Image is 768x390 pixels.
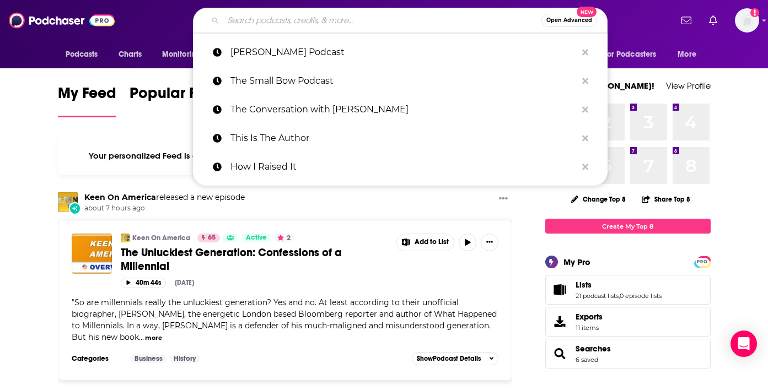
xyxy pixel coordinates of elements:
[563,257,590,267] div: My Pro
[666,80,711,91] a: View Profile
[545,219,711,234] a: Create My Top 8
[576,292,619,300] a: 21 podcast lists
[549,282,571,297] a: Lists
[193,153,608,181] a: How I Raised It
[193,95,608,124] a: The Conversation with [PERSON_NAME]
[731,331,757,357] div: Open Intercom Messenger
[545,307,711,337] a: Exports
[66,47,98,62] span: Podcasts
[565,192,633,206] button: Change Top 8
[230,153,577,181] p: How I Raised It
[230,95,577,124] p: The Conversation with Amanda de Cadenet
[69,202,81,214] div: New Episode
[84,192,245,203] h3: released a new episode
[130,354,167,363] a: Business
[223,12,541,29] input: Search podcasts, credits, & more...
[549,346,571,361] a: Searches
[58,192,78,212] img: Keen On America
[705,11,722,30] a: Show notifications dropdown
[576,312,603,322] span: Exports
[132,234,190,242] a: Keen On America
[549,314,571,329] span: Exports
[620,292,662,300] a: 0 episode lists
[750,8,759,17] svg: Add a profile image
[208,232,216,243] span: 65
[175,279,194,286] div: [DATE]
[139,332,144,342] span: ...
[58,44,112,65] button: open menu
[72,234,112,274] img: The Unluckiest Generation: Confessions of a Millennial
[670,44,710,65] button: open menu
[619,292,620,300] span: ,
[193,67,608,95] a: The Small Bow Podcast
[169,354,200,363] a: History
[162,47,201,62] span: Monitoring
[121,246,389,273] a: The Unluckiest Generation: Confessions of a Millennial
[576,280,662,290] a: Lists
[696,258,709,266] span: PRO
[72,354,121,363] h3: Categories
[735,8,759,32] img: User Profile
[230,38,577,67] p: Mel Robbins Podcast
[274,234,294,242] button: 2
[735,8,759,32] button: Show profile menu
[246,232,267,243] span: Active
[576,324,603,332] span: 11 items
[84,204,245,213] span: about 7 hours ago
[417,355,481,362] span: Show Podcast Details
[576,344,611,354] a: Searches
[241,234,271,242] a: Active
[130,84,223,117] a: Popular Feed
[545,339,711,369] span: Searches
[58,84,116,117] a: My Feed
[9,10,115,31] img: Podchaser - Follow, Share and Rate Podcasts
[58,84,116,109] span: My Feed
[193,124,608,153] a: This Is The Author
[154,44,216,65] button: open menu
[84,192,156,202] a: Keen On America
[230,124,577,153] p: This Is The Author
[121,246,342,273] span: The Unluckiest Generation: Confessions of a Millennial
[481,234,498,251] button: Show More Button
[121,278,166,288] button: 40m 44s
[72,297,497,342] span: So are millennials really the unluckiest generation? Yes and no. At least according to their unof...
[677,11,696,30] a: Show notifications dropdown
[576,356,598,364] a: 6 saved
[696,257,709,266] a: PRO
[72,297,497,342] span: "
[119,47,142,62] span: Charts
[415,238,449,246] span: Add to List
[193,38,608,67] a: [PERSON_NAME] Podcast
[197,234,220,242] a: 65
[546,18,592,23] span: Open Advanced
[495,192,512,206] button: Show More Button
[193,8,608,33] div: Search podcasts, credits, & more...
[145,333,162,343] button: more
[576,280,592,290] span: Lists
[641,188,691,210] button: Share Top 8
[597,44,673,65] button: open menu
[678,47,696,62] span: More
[577,7,597,17] span: New
[130,84,223,109] span: Popular Feed
[121,234,130,242] img: Keen On America
[58,137,513,175] div: Your personalized Feed is curated based on the Podcasts, Creators, Users, and Lists that you Follow.
[397,234,454,251] button: Show More Button
[735,8,759,32] span: Logged in as megcassidy
[604,47,657,62] span: For Podcasters
[230,67,577,95] p: The Small Bow Podcast
[111,44,149,65] a: Charts
[541,14,597,27] button: Open AdvancedNew
[545,275,711,305] span: Lists
[412,352,499,365] button: ShowPodcast Details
